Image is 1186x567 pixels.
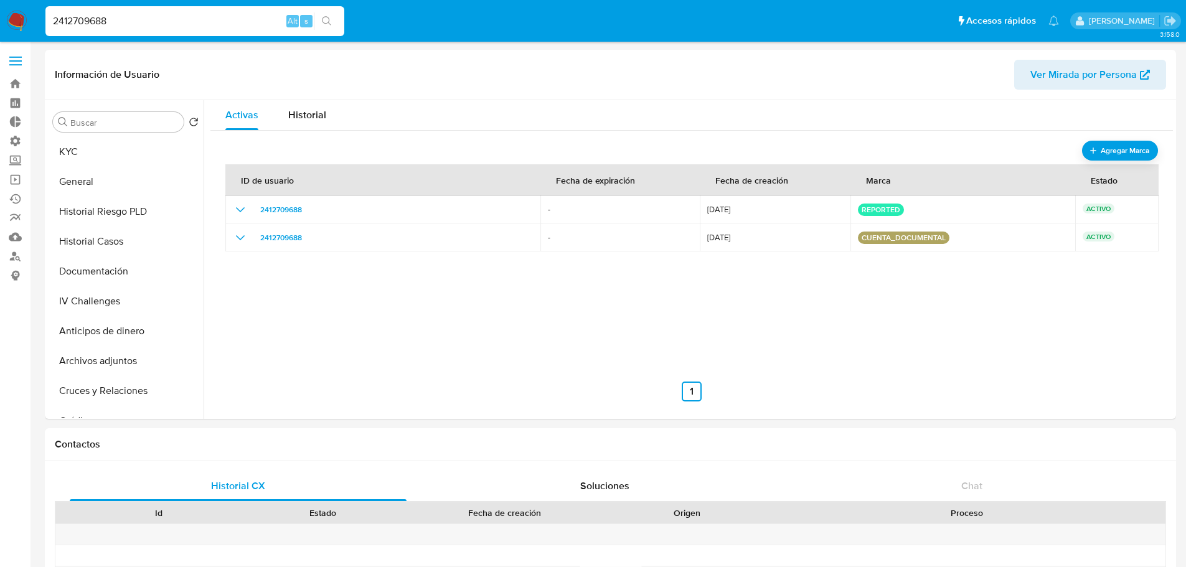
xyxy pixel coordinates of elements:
span: Accesos rápidos [966,14,1036,27]
button: search-icon [314,12,339,30]
button: Anticipos de dinero [48,316,204,346]
button: Cruces y Relaciones [48,376,204,406]
button: Documentación [48,256,204,286]
input: Buscar usuario o caso... [45,13,344,29]
a: Salir [1164,14,1177,27]
button: KYC [48,137,204,167]
button: Archivos adjuntos [48,346,204,376]
span: Alt [288,15,298,27]
input: Buscar [70,117,179,128]
span: Chat [961,479,982,493]
span: s [304,15,308,27]
div: Fecha de creación [413,507,596,519]
span: Ver Mirada por Persona [1030,60,1137,90]
a: Notificaciones [1048,16,1059,26]
div: Origen [614,507,760,519]
button: Ver Mirada por Persona [1014,60,1166,90]
button: IV Challenges [48,286,204,316]
button: General [48,167,204,197]
h1: Contactos [55,438,1166,451]
button: Historial Casos [48,227,204,256]
h1: Información de Usuario [55,68,159,81]
p: alan.sanchez@mercadolibre.com [1089,15,1159,27]
button: Historial Riesgo PLD [48,197,204,227]
span: Soluciones [580,479,629,493]
button: Créditos [48,406,204,436]
button: Buscar [58,117,68,127]
div: Id [86,507,232,519]
button: Volver al orden por defecto [189,117,199,131]
div: Proceso [778,507,1157,519]
div: Estado [250,507,396,519]
span: Historial CX [211,479,265,493]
